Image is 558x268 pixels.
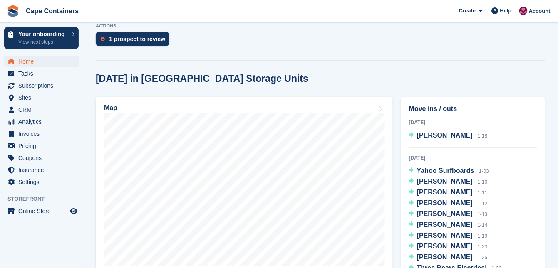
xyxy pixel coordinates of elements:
[409,177,488,187] a: [PERSON_NAME] 1-10
[417,210,473,217] span: [PERSON_NAME]
[7,5,19,17] img: stora-icon-8386f47178a22dfd0bd8f6a31ec36ba5ce8667c1dd55bd0f319d3a0aa187defe.svg
[417,189,473,196] span: [PERSON_NAME]
[18,116,68,128] span: Analytics
[478,201,488,207] span: 1-12
[109,36,165,42] div: 1 prospect to review
[101,37,105,42] img: prospect-51fa495bee0391a8d652442698ab0144808aea92771e9ea1ae160a38d050c398.svg
[478,244,488,250] span: 1-23
[22,4,82,18] a: Cape Containers
[478,190,488,196] span: 1-11
[417,167,474,174] span: Yahoo Surfboards
[409,220,488,231] a: [PERSON_NAME] 1-14
[18,31,68,37] p: Your onboarding
[18,128,68,140] span: Invoices
[409,130,488,141] a: [PERSON_NAME] 1-18
[4,56,79,67] a: menu
[417,132,473,139] span: [PERSON_NAME]
[478,233,488,239] span: 1-19
[69,206,79,216] a: Preview store
[4,176,79,188] a: menu
[417,221,473,228] span: [PERSON_NAME]
[4,27,79,49] a: Your onboarding View next steps
[4,128,79,140] a: menu
[409,187,488,198] a: [PERSON_NAME] 1-11
[4,92,79,103] a: menu
[409,209,488,220] a: [PERSON_NAME] 1-13
[409,252,488,263] a: [PERSON_NAME] 1-25
[409,198,488,209] a: [PERSON_NAME] 1-12
[96,73,308,84] h2: [DATE] in [GEOGRAPHIC_DATA] Storage Units
[529,7,551,15] span: Account
[18,38,68,46] p: View next steps
[7,195,83,203] span: Storefront
[18,68,68,79] span: Tasks
[96,23,546,29] p: ACTIONS
[4,164,79,176] a: menu
[417,253,473,261] span: [PERSON_NAME]
[18,164,68,176] span: Insurance
[4,104,79,116] a: menu
[4,68,79,79] a: menu
[479,168,489,174] span: 1-03
[96,32,174,50] a: 1 prospect to review
[417,178,473,185] span: [PERSON_NAME]
[18,176,68,188] span: Settings
[500,7,512,15] span: Help
[18,205,68,217] span: Online Store
[18,56,68,67] span: Home
[478,255,488,261] span: 1-25
[18,140,68,152] span: Pricing
[409,231,488,241] a: [PERSON_NAME] 1-19
[409,119,538,126] div: [DATE]
[478,179,488,185] span: 1-10
[409,154,538,162] div: [DATE]
[409,241,488,252] a: [PERSON_NAME] 1-23
[478,211,488,217] span: 1-13
[4,205,79,217] a: menu
[18,152,68,164] span: Coupons
[417,199,473,207] span: [PERSON_NAME]
[459,7,476,15] span: Create
[409,104,538,114] h2: Move ins / outs
[417,243,473,250] span: [PERSON_NAME]
[4,140,79,152] a: menu
[409,166,489,177] a: Yahoo Surfboards 1-03
[104,104,117,112] h2: Map
[18,80,68,91] span: Subscriptions
[4,80,79,91] a: menu
[18,104,68,116] span: CRM
[4,116,79,128] a: menu
[18,92,68,103] span: Sites
[478,222,488,228] span: 1-14
[4,152,79,164] a: menu
[519,7,528,15] img: Matt Dollisson
[478,133,488,139] span: 1-18
[417,232,473,239] span: [PERSON_NAME]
